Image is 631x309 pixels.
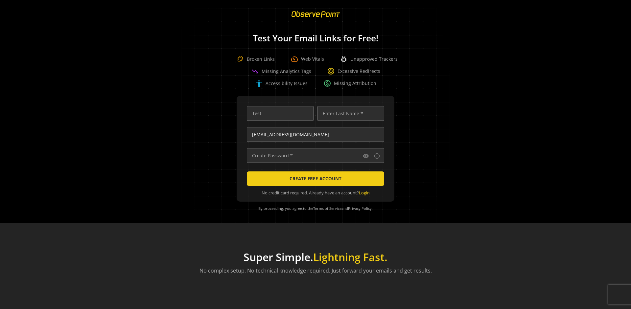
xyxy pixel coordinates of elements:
div: Broken Links [234,53,275,66]
mat-icon: info_outline [374,153,380,159]
span: speed [291,55,298,63]
p: No complex setup. No technical knowledge required. Just forward your emails and get results. [199,267,432,275]
span: accessibility [255,79,263,87]
h1: Super Simple. [199,251,432,263]
mat-icon: visibility [362,153,369,159]
button: CREATE FREE ACCOUNT [247,171,384,186]
span: paid [323,79,331,87]
a: Terms of Service [313,206,341,211]
div: Unapproved Trackers [340,55,398,63]
div: Missing Analytics Tags [251,67,311,75]
div: Web Vitals [291,55,324,63]
input: Enter First Name * [247,106,314,121]
div: Accessibility Issues [255,79,308,87]
span: Lightning Fast. [313,250,387,264]
button: Password requirements [373,152,381,160]
input: Create Password * [247,148,384,163]
div: By proceeding, you agree to the and . [245,202,386,215]
input: Enter Last Name * [317,106,384,121]
span: change_circle [327,67,335,75]
div: Excessive Redirects [327,67,380,75]
a: Privacy Policy [348,206,372,211]
img: Broken Link [234,53,247,66]
div: No credit card required. Already have an account? [247,190,384,196]
input: Enter Email Address (name@work-email.com) * [247,127,384,142]
span: bug_report [340,55,348,63]
a: ObservePoint Homepage [287,15,344,21]
h1: Test Your Email Links for Free! [171,33,460,43]
div: Missing Attribution [323,79,376,87]
span: trending_down [251,67,259,75]
span: CREATE FREE ACCOUNT [290,173,341,185]
a: Login [359,190,370,196]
